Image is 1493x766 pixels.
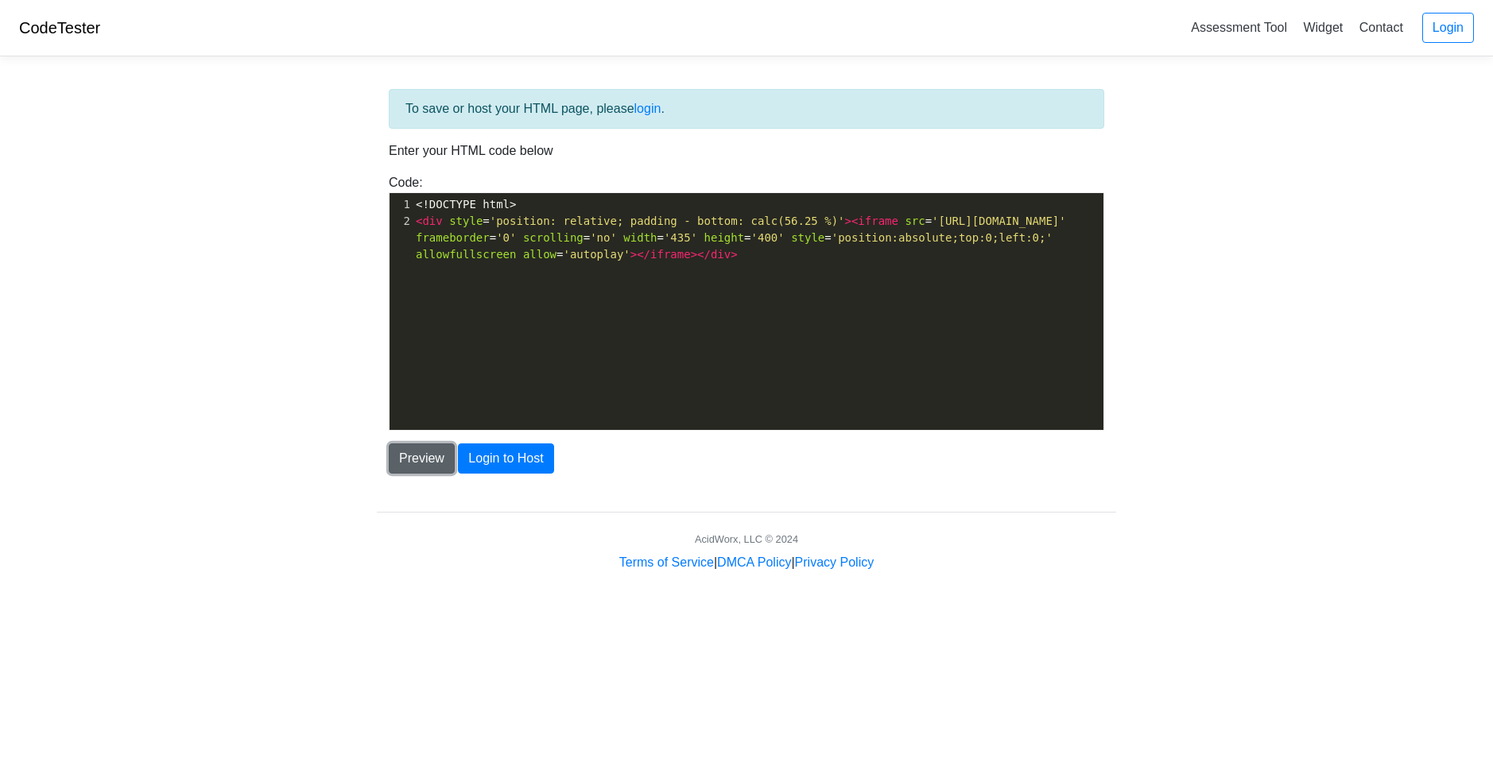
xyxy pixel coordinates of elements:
[731,248,737,261] span: >
[619,553,874,572] div: | |
[416,215,422,227] span: <
[704,231,745,244] span: height
[1353,14,1410,41] a: Contact
[490,215,845,227] span: 'position: relative; padding - bottom: calc(56.25 %)'
[691,248,711,261] span: ></
[1297,14,1349,41] a: Widget
[905,215,925,227] span: src
[416,248,516,261] span: allowfullscreen
[19,19,100,37] a: CodeTester
[634,102,661,115] a: login
[563,248,630,261] span: 'autoplay'
[1185,14,1293,41] a: Assessment Tool
[377,173,1116,431] div: Code:
[932,215,1066,227] span: '[URL][DOMAIN_NAME]'
[630,248,650,261] span: ></
[795,555,874,569] a: Privacy Policy
[664,231,697,244] span: '435'
[695,532,798,547] div: AcidWorx, LLC © 2024
[416,231,490,244] span: frameborder
[858,215,898,227] span: iframe
[623,231,657,244] span: width
[711,248,731,261] span: div
[791,231,824,244] span: style
[717,555,791,569] a: DMCA Policy
[390,213,413,230] div: 2
[590,231,617,244] span: 'no'
[751,231,785,244] span: '400'
[390,196,413,213] div: 1
[619,555,714,569] a: Terms of Service
[650,248,691,261] span: iframe
[1422,13,1474,43] a: Login
[832,231,1053,244] span: 'position:absolute;top:0;left:0;'
[389,141,1104,161] p: Enter your HTML code below
[416,198,516,211] span: <!DOCTYPE html>
[845,215,859,227] span: ><
[523,248,556,261] span: allow
[523,231,584,244] span: scrolling
[389,89,1104,129] div: To save or host your HTML page, please .
[389,443,455,474] button: Preview
[458,443,553,474] button: Login to Host
[449,215,483,227] span: style
[422,215,442,227] span: div
[416,215,1072,261] span: = = = = = = = =
[496,231,516,244] span: '0'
